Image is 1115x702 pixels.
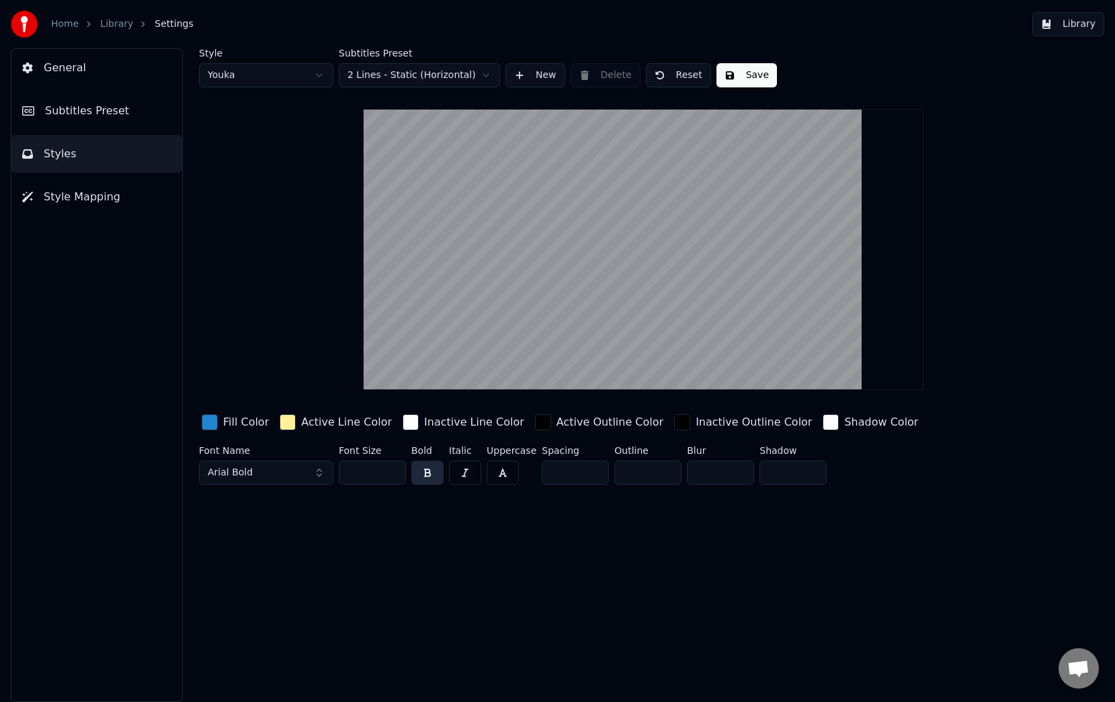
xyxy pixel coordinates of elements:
[1032,12,1104,36] button: Library
[759,446,827,455] label: Shadow
[532,412,666,433] button: Active Outline Color
[11,178,182,216] button: Style Mapping
[671,412,815,433] button: Inactive Outline Color
[696,414,812,430] div: Inactive Outline Color
[51,17,79,31] a: Home
[199,412,272,433] button: Fill Color
[199,48,333,58] label: Style
[339,446,406,455] label: Font Size
[100,17,133,31] a: Library
[155,17,193,31] span: Settings
[11,92,182,130] button: Subtitles Preset
[51,17,194,31] nav: breadcrumb
[199,446,333,455] label: Font Name
[411,446,444,455] label: Bold
[45,103,129,119] span: Subtitles Preset
[11,49,182,87] button: General
[716,63,777,87] button: Save
[556,414,663,430] div: Active Outline Color
[646,63,711,87] button: Reset
[400,412,527,433] button: Inactive Line Color
[11,135,182,173] button: Styles
[277,412,395,433] button: Active Line Color
[844,414,918,430] div: Shadow Color
[542,446,609,455] label: Spacing
[44,189,120,205] span: Style Mapping
[339,48,500,58] label: Subtitles Preset
[44,146,77,162] span: Styles
[614,446,682,455] label: Outline
[424,414,524,430] div: Inactive Line Color
[449,446,481,455] label: Italic
[208,466,253,479] span: Arial Bold
[487,446,536,455] label: Uppercase
[44,60,86,76] span: General
[820,412,921,433] button: Shadow Color
[223,414,269,430] div: Fill Color
[301,414,392,430] div: Active Line Color
[505,63,565,87] button: New
[687,446,754,455] label: Blur
[1059,648,1099,689] div: Open chat
[11,11,38,38] img: youka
